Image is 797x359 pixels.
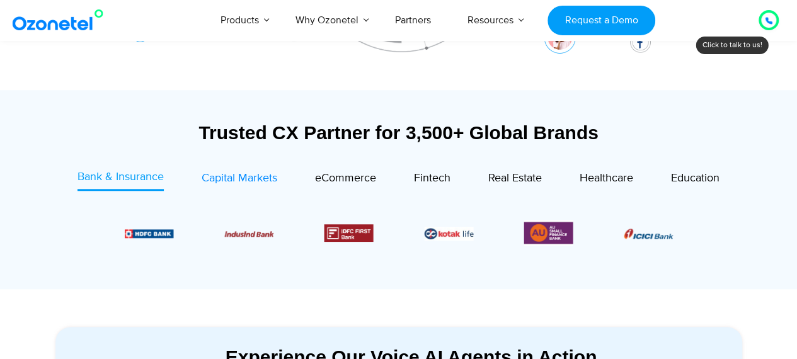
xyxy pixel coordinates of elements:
span: Capital Markets [202,171,277,185]
div: 1 / 6 [624,225,673,241]
a: Healthcare [580,169,633,191]
span: Bank & Insurance [77,170,164,184]
img: Picture26.jpg [424,227,473,241]
div: 3 / 6 [224,225,273,241]
img: Picture10.png [224,231,273,236]
span: Healthcare [580,171,633,185]
a: Education [671,169,720,191]
div: 6 / 6 [524,220,573,246]
span: Fintech [414,171,450,185]
span: eCommerce [315,171,376,185]
a: Bank & Insurance [77,169,164,191]
img: Picture13.png [524,220,573,246]
div: Trusted CX Partner for 3,500+ Global Brands [55,122,742,144]
div: Image Carousel [125,220,673,246]
a: Request a Demo [548,6,655,35]
img: Picture12.png [324,224,374,242]
div: 5 / 6 [424,225,473,241]
img: Picture9.png [125,229,174,237]
a: Capital Markets [202,169,277,191]
a: Fintech [414,169,450,191]
div: 4 / 6 [324,224,374,242]
span: Real Estate [488,171,542,185]
img: Picture8.png [624,229,673,239]
span: Education [671,171,720,185]
a: eCommerce [315,169,376,191]
a: Real Estate [488,169,542,191]
div: 2 / 6 [125,225,174,241]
